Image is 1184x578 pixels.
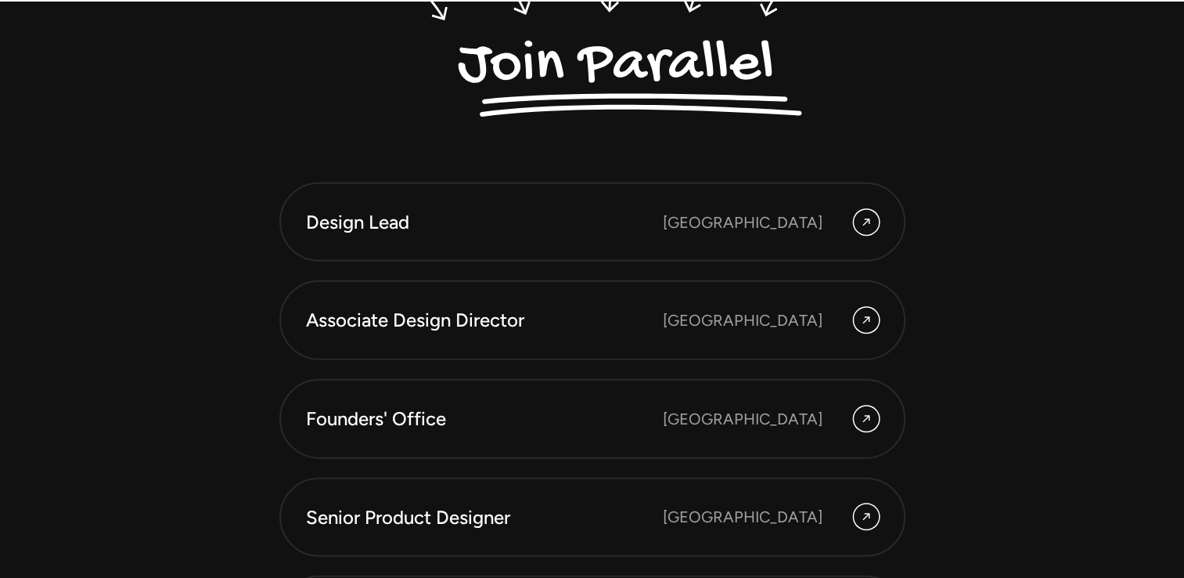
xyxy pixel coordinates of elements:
[663,309,822,332] div: [GEOGRAPHIC_DATA]
[306,406,663,432] div: Founders' Office
[306,209,663,236] div: Design Lead
[279,478,905,558] a: Senior Product Designer [GEOGRAPHIC_DATA]
[279,280,905,360] a: Associate Design Director [GEOGRAPHIC_DATA]
[279,182,905,262] a: Design Lead [GEOGRAPHIC_DATA]
[663,505,822,529] div: [GEOGRAPHIC_DATA]
[279,379,905,459] a: Founders' Office [GEOGRAPHIC_DATA]
[306,307,663,334] div: Associate Design Director
[663,211,822,234] div: [GEOGRAPHIC_DATA]
[306,504,663,531] div: Senior Product Designer
[663,407,822,431] div: [GEOGRAPHIC_DATA]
